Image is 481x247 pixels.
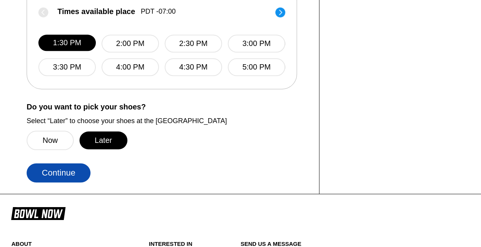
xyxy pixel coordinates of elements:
button: 4:00 PM [102,58,159,76]
span: Times available place [57,7,135,16]
button: 5:00 PM [228,58,285,76]
button: 1:30 PM [38,35,96,51]
button: Now [27,131,74,150]
label: Select “Later” to choose your shoes at the [GEOGRAPHIC_DATA] [27,117,308,125]
button: Continue [27,163,90,182]
button: 3:00 PM [228,35,285,52]
button: 2:00 PM [102,35,159,52]
button: 3:30 PM [38,58,96,76]
label: Do you want to pick your shoes? [27,103,308,111]
button: 4:30 PM [165,58,222,76]
button: Later [79,131,127,149]
button: 2:30 PM [165,35,222,52]
span: PDT -07:00 [141,7,176,16]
